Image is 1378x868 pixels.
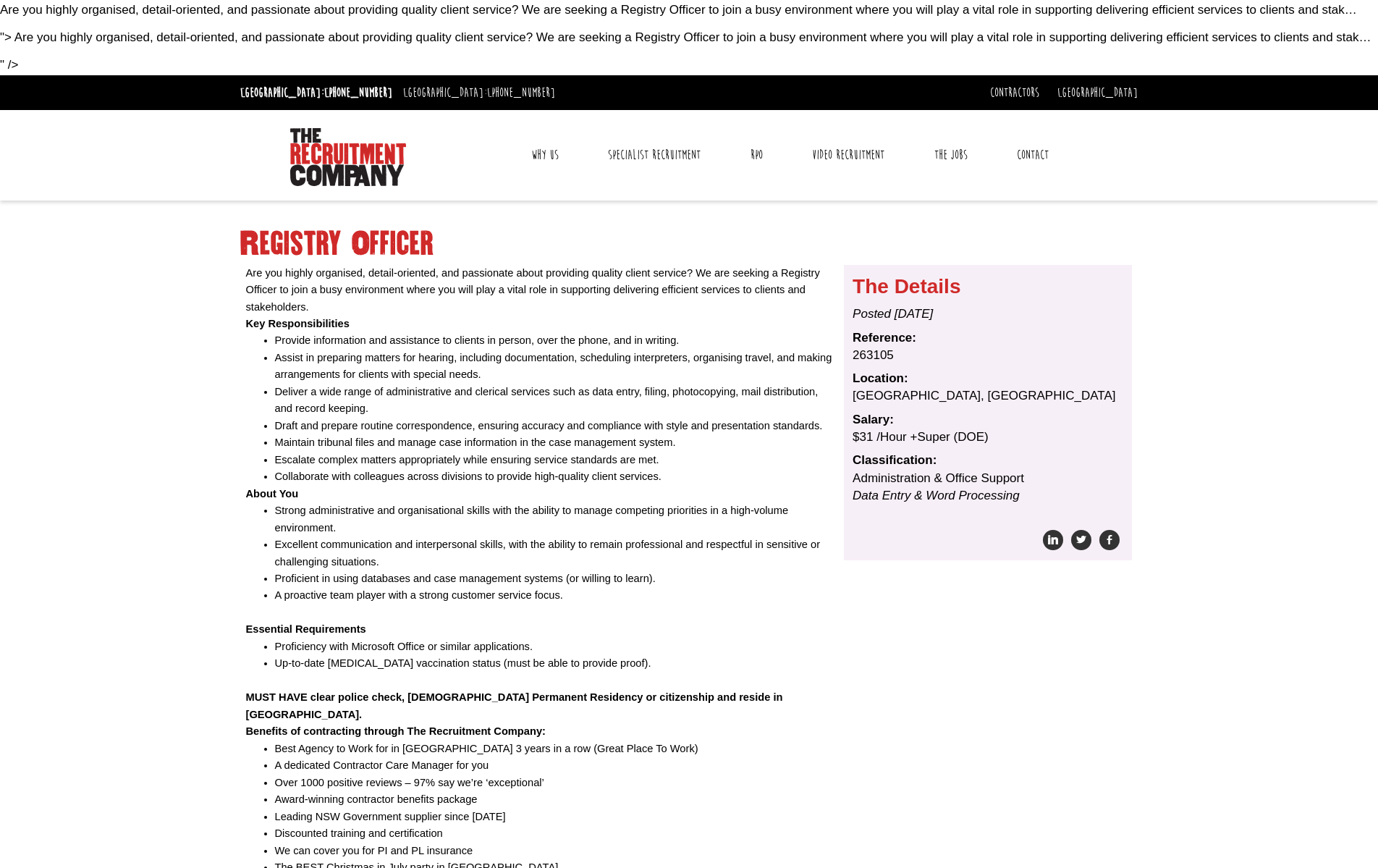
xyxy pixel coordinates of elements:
[853,387,1123,405] dd: [GEOGRAPHIC_DATA], [GEOGRAPHIC_DATA]
[275,809,834,825] li: Leading NSW Government supplier since [DATE]
[1057,85,1138,101] a: [GEOGRAPHIC_DATA]
[853,347,1123,364] dd: 263105
[246,318,350,329] b: Key Responsibilities
[801,137,895,173] a: Video Recruitment
[853,370,1123,387] dt: Location:
[990,85,1039,101] a: Contractors
[324,85,392,101] a: [PHONE_NUMBER]
[275,843,834,859] li: We can cover you for PI and PL insurance
[275,418,834,434] li: Draft and prepare routine correspondence, ensuring accuracy and compliance with style and present...
[853,411,1123,429] dt: Salary:
[275,791,834,808] li: Award-winning contractor benefits package
[853,489,1020,502] i: Data Entry & Word Processing
[237,81,396,104] li: [GEOGRAPHIC_DATA]:
[275,587,834,604] li: A proactive team player with a strong customer service focus.
[275,332,834,349] li: Provide information and assistance to clients in person, over the phone, and in writing.
[275,639,834,655] li: Proficiency with Microsoft Office or similar applications.
[923,137,978,173] a: The Jobs
[275,655,834,672] li: Up-to-date [MEDICAL_DATA] vaccination status (must be able to provide proof).
[1006,137,1060,173] a: Contact
[740,137,774,173] a: RPO
[597,137,711,173] a: Specialist Recruitment
[275,741,834,757] li: Best Agency to Work for in [GEOGRAPHIC_DATA] 3 years in a row (Great Place To Work)
[246,623,366,635] b: Essential Requirements
[275,384,834,418] li: Deliver a wide range of administrative and clerical services such as data entry, filing, photocop...
[275,434,834,451] li: Maintain tribunal files and manage case information in the case management system.
[275,468,834,485] li: Collaborate with colleagues across divisions to provide high-quality client services.
[400,81,559,104] li: [GEOGRAPHIC_DATA]:
[275,570,834,587] li: Proficient in using databases and case management systems (or willing to learn).
[275,757,834,774] li: A dedicated Contractor Care Manager for you
[246,691,783,720] b: MUST HAVE clear police check, [DEMOGRAPHIC_DATA] Permanent Residency or citizenship and reside in...
[275,350,834,384] li: Assist in preparing matters for hearing, including documentation, scheduling interpreters, organi...
[487,85,555,101] a: [PHONE_NUMBER]
[853,276,1123,298] h3: The Details
[290,128,406,186] img: The Recruitment Company
[853,307,933,321] i: Posted [DATE]
[246,725,546,737] b: Benefits of contracting through The Recruitment Company:
[853,329,1123,347] dt: Reference:
[275,775,834,791] li: Over 1000 positive reviews – 97% say we’re ‘exceptional’
[246,488,299,500] b: About You
[853,470,1123,505] dd: Administration & Office Support
[275,536,834,570] li: Excellent communication and interpersonal skills, with the ability to remain professional and res...
[275,502,834,536] li: Strong administrative and organisational skills with the ability to manage competing priorities i...
[240,231,1138,257] h1: Registry Officer
[853,429,1123,446] dd: $31 /Hour +Super (DOE)
[853,452,1123,469] dt: Classification:
[275,825,834,842] li: Discounted training and certification
[246,265,834,316] p: Are you highly organised, detail-oriented, and passionate about providing quality client service?...
[520,137,570,173] a: Why Us
[275,452,834,468] li: Escalate complex matters appropriately while ensuring service standards are met.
